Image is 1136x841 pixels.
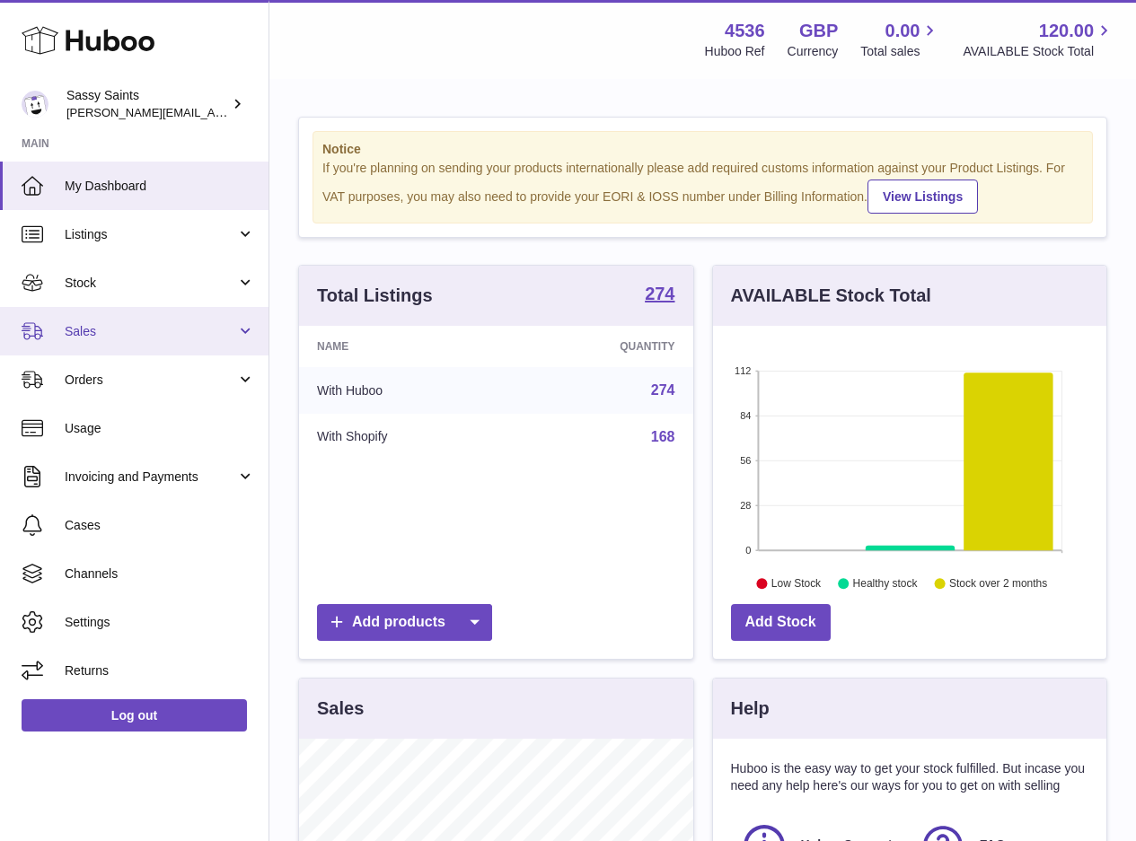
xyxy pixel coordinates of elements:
text: 84 [740,410,751,421]
text: 112 [735,365,751,376]
h3: Sales [317,696,364,721]
a: 168 [651,429,675,444]
strong: GBP [799,19,838,43]
text: 28 [740,500,751,511]
span: Sales [65,323,236,340]
a: 274 [651,382,675,398]
img: ramey@sassysaints.com [22,91,48,118]
span: Channels [65,565,255,583]
p: Huboo is the easy way to get your stock fulfilled. But incase you need any help here's our ways f... [731,760,1089,794]
span: Returns [65,662,255,679]
a: Add Stock [731,604,831,641]
span: 120.00 [1039,19,1094,43]
strong: 274 [645,285,674,302]
td: With Huboo [299,367,511,414]
a: 274 [645,285,674,306]
text: 56 [740,455,751,466]
a: View Listings [867,180,978,214]
span: Usage [65,420,255,437]
span: Total sales [860,43,940,60]
a: Add products [317,604,492,641]
text: 0 [745,545,751,556]
span: Stock [65,275,236,292]
div: Huboo Ref [705,43,765,60]
span: [PERSON_NAME][EMAIL_ADDRESS][DOMAIN_NAME] [66,105,360,119]
span: Invoicing and Payments [65,469,236,486]
h3: Help [731,696,770,721]
span: 0.00 [885,19,920,43]
span: My Dashboard [65,178,255,195]
th: Quantity [511,326,692,367]
h3: AVAILABLE Stock Total [731,284,931,308]
h3: Total Listings [317,284,433,308]
text: Stock over 2 months [949,577,1047,590]
strong: 4536 [725,19,765,43]
span: Listings [65,226,236,243]
text: Healthy stock [852,577,918,590]
span: Settings [65,614,255,631]
div: Currency [788,43,839,60]
div: Sassy Saints [66,87,228,121]
th: Name [299,326,511,367]
span: Cases [65,517,255,534]
span: AVAILABLE Stock Total [963,43,1114,60]
span: Orders [65,372,236,389]
a: Log out [22,699,247,731]
text: Low Stock [771,577,821,590]
strong: Notice [322,141,1083,158]
td: With Shopify [299,414,511,460]
a: 120.00 AVAILABLE Stock Total [963,19,1114,60]
div: If you're planning on sending your products internationally please add required customs informati... [322,160,1083,214]
a: 0.00 Total sales [860,19,940,60]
